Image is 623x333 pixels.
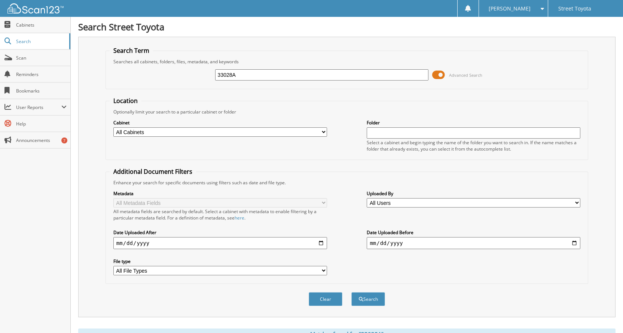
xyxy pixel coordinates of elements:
[16,121,67,127] span: Help
[110,179,584,186] div: Enhance your search for specific documents using filters such as date and file type.
[558,6,591,11] span: Street Toyota
[7,3,64,13] img: scan123-logo-white.svg
[110,46,153,55] legend: Search Term
[61,137,67,143] div: 7
[113,258,327,264] label: File type
[16,38,65,45] span: Search
[113,119,327,126] label: Cabinet
[367,190,580,197] label: Uploaded By
[16,88,67,94] span: Bookmarks
[16,22,67,28] span: Cabinets
[367,139,580,152] div: Select a cabinet and begin typing the name of the folder you want to search in. If the name match...
[113,237,327,249] input: start
[110,109,584,115] div: Optionally limit your search to a particular cabinet or folder
[367,237,580,249] input: end
[449,72,482,78] span: Advanced Search
[16,71,67,78] span: Reminders
[235,215,244,221] a: here
[367,229,580,236] label: Date Uploaded Before
[113,208,327,221] div: All metadata fields are searched by default. Select a cabinet with metadata to enable filtering b...
[367,119,580,126] label: Folder
[351,292,385,306] button: Search
[110,97,141,105] legend: Location
[16,104,61,111] span: User Reports
[309,292,342,306] button: Clear
[16,137,67,143] span: Announcements
[113,190,327,197] label: Metadata
[16,55,67,61] span: Scan
[113,229,327,236] label: Date Uploaded After
[78,21,616,33] h1: Search Street Toyota
[489,6,531,11] span: [PERSON_NAME]
[110,167,196,176] legend: Additional Document Filters
[110,58,584,65] div: Searches all cabinets, folders, files, metadata, and keywords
